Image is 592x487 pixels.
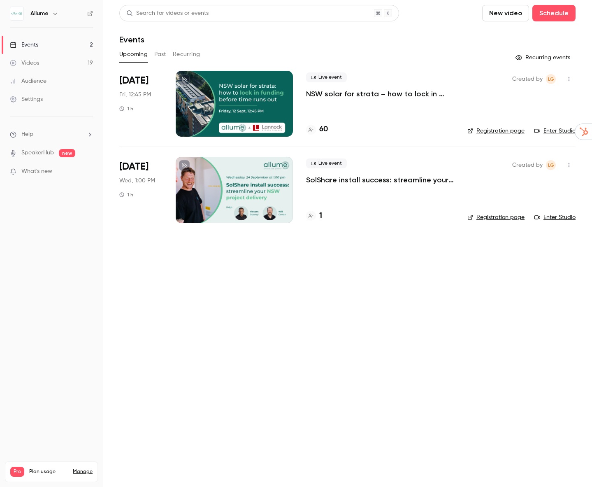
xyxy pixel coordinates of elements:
span: Plan usage [29,468,68,475]
a: Enter Studio [534,213,576,221]
span: Live event [306,158,347,168]
span: Live event [306,72,347,82]
span: Lindsey Guest [546,160,556,170]
div: Sep 12 Fri, 12:45 PM (Australia/Melbourne) [119,71,163,137]
a: 60 [306,124,328,135]
li: help-dropdown-opener [10,130,93,139]
span: LG [548,74,554,84]
div: Events [10,41,38,49]
a: SolShare install success: streamline your NSW project delivery [306,175,454,185]
a: 1 [306,210,322,221]
div: Settings [10,95,43,103]
div: 1 h [119,105,133,112]
span: LG [548,160,554,170]
div: Videos [10,59,39,67]
a: Enter Studio [534,127,576,135]
button: Recurring events [512,51,576,64]
button: Recurring [173,48,200,61]
iframe: Noticeable Trigger [83,168,93,175]
button: New video [482,5,529,21]
span: Created by [512,160,543,170]
h4: 1 [319,210,322,221]
span: [DATE] [119,160,149,173]
div: Sep 24 Wed, 1:00 PM (Australia/Melbourne) [119,157,163,223]
span: Help [21,130,33,139]
a: NSW solar for strata – how to lock in funding before time runs out [306,89,454,99]
div: 1 h [119,191,133,198]
span: What's new [21,167,52,176]
span: [DATE] [119,74,149,87]
img: Allume [10,7,23,20]
span: Fri, 12:45 PM [119,91,151,99]
span: Created by [512,74,543,84]
h6: Allume [30,9,49,18]
a: Registration page [467,213,525,221]
a: SpeakerHub [21,149,54,157]
h1: Events [119,35,144,44]
a: Registration page [467,127,525,135]
span: Wed, 1:00 PM [119,177,155,185]
h4: 60 [319,124,328,135]
button: Past [154,48,166,61]
a: Manage [73,468,93,475]
div: Audience [10,77,46,85]
button: Schedule [532,5,576,21]
div: Search for videos or events [126,9,209,18]
span: Pro [10,467,24,477]
button: Upcoming [119,48,148,61]
span: Lindsey Guest [546,74,556,84]
span: new [59,149,75,157]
